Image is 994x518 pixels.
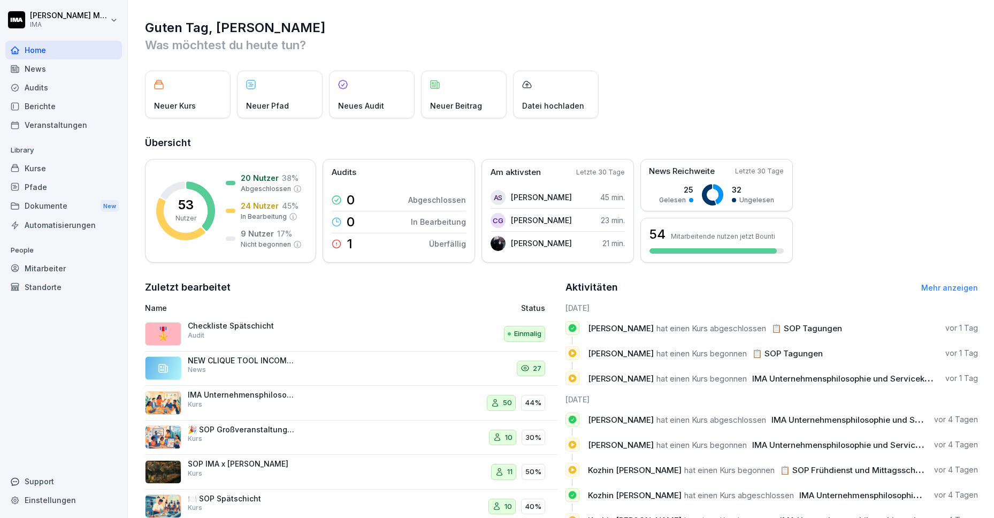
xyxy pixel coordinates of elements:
div: New [101,200,119,212]
p: Mitarbeitende nutzen jetzt Bounti [671,232,775,240]
span: hat einen Kurs abgeschlossen [656,323,766,333]
p: Was möchtest du heute tun? [145,36,978,54]
p: Kurs [188,434,202,444]
a: 🎖️Checkliste SpätschichtAuditEinmalig [145,317,558,352]
p: [PERSON_NAME] [511,192,572,203]
p: Neuer Beitrag [430,100,482,111]
p: 🎖️ [155,324,171,344]
div: CG [491,213,506,228]
p: 24 Nutzer [241,200,279,211]
p: 27 [533,363,541,374]
a: IMA Unternehmensphilosophie und ServicekulturKurs5044% [145,386,558,421]
img: k920q2kxqkpf9nh0exouj9ua.png [145,425,181,449]
span: 📋 SOP Tagungen [752,348,823,359]
p: 🍽️ SOP Spätschicht [188,494,295,504]
p: Datei hochladen [522,100,584,111]
a: 🎉 SOP GroßveranstaltungenKurs1030% [145,421,558,455]
p: 53 [178,199,194,211]
span: hat einen Kurs begonnen [684,465,775,475]
span: [PERSON_NAME] [588,348,654,359]
p: Neues Audit [338,100,384,111]
p: vor 4 Tagen [934,414,978,425]
span: IMA Unternehmensphilosophie und Servicekultur [771,415,961,425]
div: Home [5,41,122,59]
p: 1 [347,238,353,250]
p: vor 4 Tagen [934,439,978,450]
p: 23 min. [601,215,625,226]
h6: [DATE] [565,394,978,405]
p: Neuer Pfad [246,100,289,111]
p: [PERSON_NAME] Milanovska [30,11,108,20]
h2: Aktivitäten [565,280,618,295]
span: [PERSON_NAME] [588,440,654,450]
p: 17 % [277,228,292,239]
a: SOP IMA x [PERSON_NAME]Kurs1150% [145,455,558,490]
p: 32 [732,184,774,195]
p: vor 1 Tag [945,323,978,333]
p: 45 min. [600,192,625,203]
a: Kurse [5,159,122,178]
p: [PERSON_NAME] [511,238,572,249]
span: Kozhin [PERSON_NAME] [588,490,682,500]
p: Checkliste Spätschicht [188,321,295,331]
p: 44% [525,398,541,408]
p: 10 [505,432,513,443]
div: Pfade [5,178,122,196]
p: vor 1 Tag [945,348,978,359]
h3: 54 [649,225,666,243]
a: Berichte [5,97,122,116]
p: [PERSON_NAME] [511,215,572,226]
h2: Zuletzt bearbeitet [145,280,558,295]
p: Audit [188,331,204,340]
p: 25 [659,184,693,195]
a: Einstellungen [5,491,122,509]
h2: Übersicht [145,135,978,150]
div: Mitarbeiter [5,259,122,278]
span: IMA Unternehmensphilosophie und Servicekultur [752,440,942,450]
p: In Bearbeitung [241,212,287,222]
p: vor 1 Tag [945,373,978,384]
p: Library [5,142,122,159]
a: Audits [5,78,122,97]
div: Dokumente [5,196,122,216]
p: IMA [30,21,108,28]
span: hat einen Kurs begonnen [656,348,747,359]
p: 10 [504,501,512,512]
img: lurx7vxudq7pdbumgl6aj25f.png [145,494,181,518]
p: 45 % [282,200,299,211]
p: Nutzer [175,214,196,223]
p: Ungelesen [739,195,774,205]
span: Kozhin [PERSON_NAME] [588,465,682,475]
span: hat einen Kurs abgeschlossen [656,415,766,425]
p: Nicht begonnen [241,240,291,249]
div: Standorte [5,278,122,296]
p: 0 [347,216,355,228]
p: Am aktivsten [491,166,541,179]
p: Abgeschlossen [408,194,466,205]
span: hat einen Kurs begonnen [656,374,747,384]
p: Audits [332,166,356,179]
p: 11 [507,467,513,477]
p: Einmalig [514,329,541,339]
p: 40% [525,501,541,512]
p: Letzte 30 Tage [735,166,784,176]
span: 📋 SOP Frühdienst und Mittagsschicht [780,465,930,475]
p: Gelesen [659,195,686,205]
p: Kurs [188,503,202,513]
p: NEW CLIQUE TOOL INCOMING Liebe Clique, wir probieren etwas Neues aus: ein Kommunikationstool, das... [188,356,295,365]
img: j5dq7slzmbz3zsjncpmsdo9q.png [491,236,506,251]
span: hat einen Kurs begonnen [656,440,747,450]
span: [PERSON_NAME] [588,323,654,333]
p: News Reichweite [649,165,715,178]
p: 20 Nutzer [241,172,279,184]
p: Kurs [188,469,202,478]
a: Veranstaltungen [5,116,122,134]
h6: [DATE] [565,302,978,314]
a: News [5,59,122,78]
